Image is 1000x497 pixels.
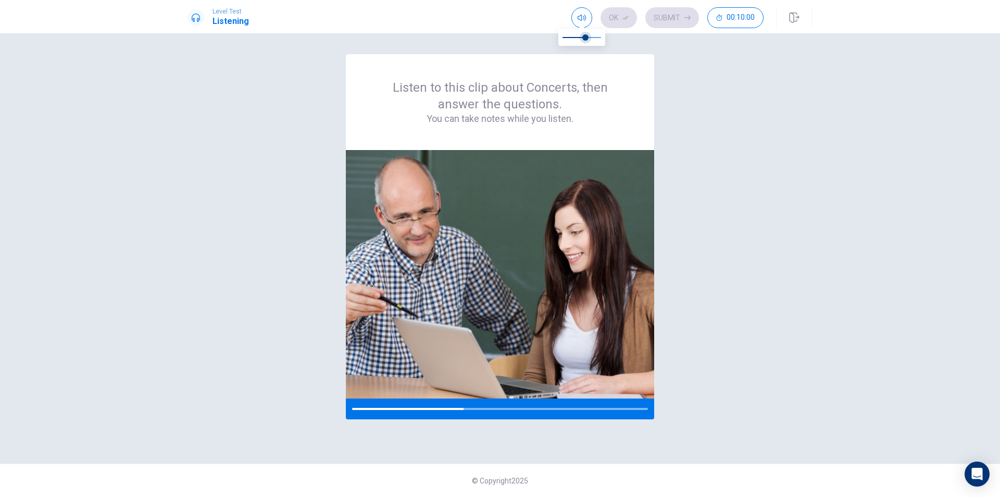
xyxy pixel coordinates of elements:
[965,462,990,487] div: Open Intercom Messenger
[727,14,755,22] span: 00:10:00
[472,477,528,485] span: © Copyright 2025
[346,150,654,399] img: passage image
[213,15,249,28] h1: Listening
[371,79,629,125] div: Listen to this clip about Concerts, then answer the questions.
[213,8,249,15] span: Level Test
[707,7,764,28] button: 00:10:00
[371,113,629,125] h4: You can take notes while you listen.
